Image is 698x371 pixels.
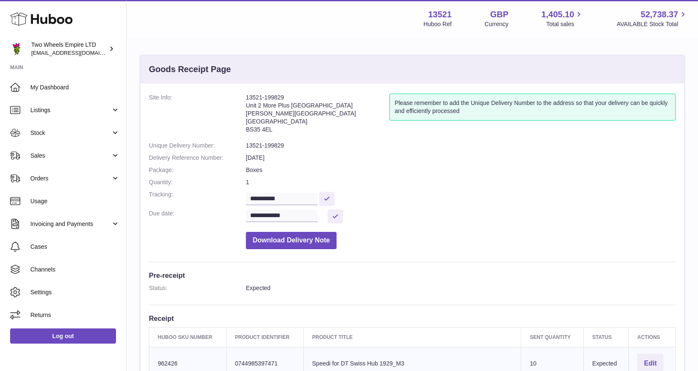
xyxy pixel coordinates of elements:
[30,220,111,228] span: Invoicing and Payments
[149,94,246,137] dt: Site Info:
[30,83,120,91] span: My Dashboard
[149,191,246,205] dt: Tracking:
[149,314,676,323] h3: Receipt
[149,327,226,347] th: Huboo SKU Number
[30,106,111,114] span: Listings
[149,284,246,292] dt: Status:
[149,271,676,280] h3: Pre-receipt
[30,243,120,251] span: Cases
[149,64,231,75] h3: Goods Receipt Page
[246,178,676,186] dd: 1
[246,166,676,174] dd: Boxes
[584,327,629,347] th: Status
[542,9,584,28] a: 1,405.10 Total sales
[30,129,111,137] span: Stock
[149,166,246,174] dt: Package:
[30,311,120,319] span: Returns
[30,152,111,160] span: Sales
[423,20,452,28] div: Huboo Ref
[246,284,676,292] dd: Expected
[304,327,521,347] th: Product title
[389,94,676,121] div: Please remember to add the Unique Delivery Number to the address so that your delivery can be qui...
[428,9,452,20] strong: 13521
[246,154,676,162] dd: [DATE]
[629,327,676,347] th: Actions
[546,20,584,28] span: Total sales
[149,210,246,223] dt: Due date:
[542,9,574,20] span: 1,405.10
[617,20,688,28] span: AVAILABLE Stock Total
[490,9,508,20] strong: GBP
[30,175,111,183] span: Orders
[226,327,304,347] th: Product Identifier
[521,327,584,347] th: Sent Quantity
[30,266,120,274] span: Channels
[485,20,509,28] div: Currency
[246,94,389,137] address: 13521-199829 Unit 2 More Plus [GEOGRAPHIC_DATA] [PERSON_NAME][GEOGRAPHIC_DATA] [GEOGRAPHIC_DATA] ...
[246,232,337,249] button: Download Delivery Note
[149,178,246,186] dt: Quantity:
[31,41,107,57] div: Two Wheels Empire LTD
[31,49,124,56] span: [EMAIL_ADDRESS][DOMAIN_NAME]
[641,9,678,20] span: 52,738.37
[149,154,246,162] dt: Delivery Reference Number:
[10,43,23,55] img: justas@twowheelsempire.com
[30,197,120,205] span: Usage
[149,142,246,150] dt: Unique Delivery Number:
[30,288,120,296] span: Settings
[10,328,116,344] a: Log out
[246,142,676,150] dd: 13521-199829
[617,9,688,28] a: 52,738.37 AVAILABLE Stock Total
